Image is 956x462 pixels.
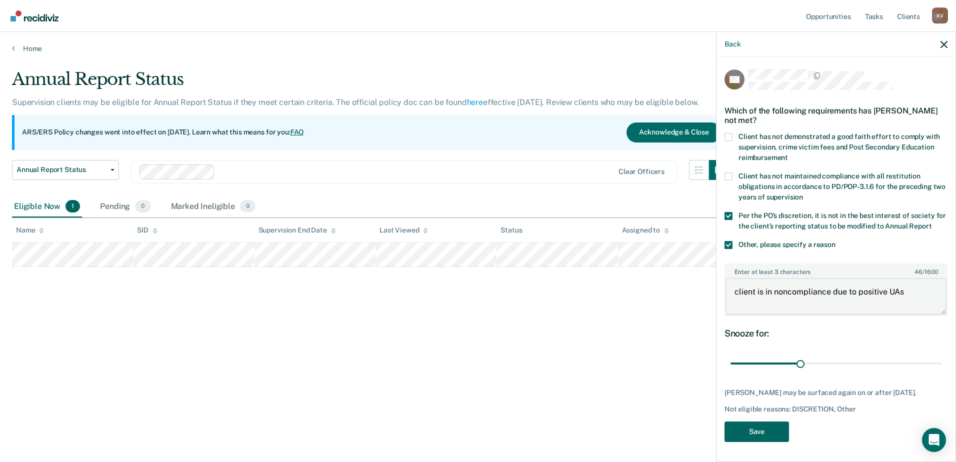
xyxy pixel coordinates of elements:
span: 0 [135,200,150,213]
div: Last Viewed [379,226,428,234]
textarea: client is in noncompliance due to positive UAs [725,278,946,315]
div: Supervision End Date [258,226,336,234]
a: here [467,97,483,107]
div: Snooze for: [724,328,947,339]
p: Supervision clients may be eligible for Annual Report Status if they meet certain criteria. The o... [12,97,698,107]
div: Name [16,226,44,234]
button: Back [724,40,740,48]
div: K V [932,7,948,23]
a: Home [12,44,944,53]
div: Pending [98,196,152,218]
span: Other, please specify a reason [738,240,835,248]
div: Open Intercom Messenger [922,428,946,452]
span: 1 [65,200,80,213]
div: Assigned to [622,226,669,234]
div: Not eligible reasons: DISCRETION, Other [724,405,947,413]
label: Enter at least 3 characters [725,264,946,275]
div: Marked Ineligible [169,196,258,218]
div: Clear officers [618,167,664,176]
span: Annual Report Status [16,165,106,174]
span: 0 [240,200,255,213]
a: FAQ [290,128,304,136]
div: Annual Report Status [12,69,729,97]
div: SID [137,226,157,234]
div: Status [500,226,522,234]
p: ARS/ERS Policy changes went into effect on [DATE]. Learn what this means for you: [22,127,304,137]
span: Per the PO’s discretion, it is not in the best interest of society for the client’s reporting sta... [738,211,946,230]
span: Client has not maintained compliance with all restitution obligations in accordance to PD/POP-3.1... [738,172,945,201]
div: Eligible Now [12,196,82,218]
button: Save [724,421,789,442]
span: 46 [914,268,922,275]
div: [PERSON_NAME] may be surfaced again on or after [DATE]. [724,388,947,397]
div: Which of the following requirements has [PERSON_NAME] not met? [724,98,947,133]
span: / 1600 [914,268,937,275]
button: Profile dropdown button [932,7,948,23]
img: Recidiviz [10,10,58,21]
button: Acknowledge & Close [626,122,721,142]
span: Client has not demonstrated a good faith effort to comply with supervision, crime victim fees and... [738,132,940,161]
